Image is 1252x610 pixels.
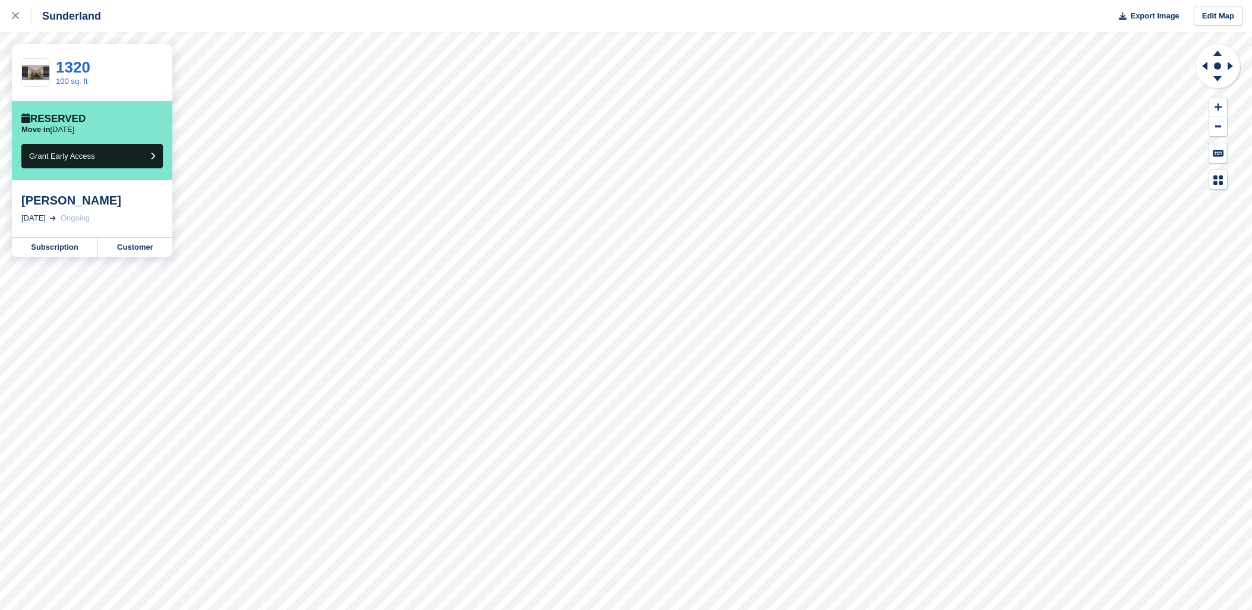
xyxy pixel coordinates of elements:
span: Export Image [1130,10,1179,22]
button: Zoom In [1209,98,1227,117]
button: Keyboard Shortcuts [1209,143,1227,163]
div: Reserved [21,113,86,125]
a: 1320 [56,58,90,76]
img: arrow-right-light-icn-cde0832a797a2874e46488d9cf13f60e5c3a73dbe684e267c42b8395dfbc2abf.svg [50,216,56,221]
button: Export Image [1112,7,1180,26]
button: Zoom Out [1209,117,1227,137]
a: Customer [98,238,172,257]
img: 100%20SQ.FT-2.jpg [22,65,49,80]
span: Grant Early Access [29,152,95,161]
a: Subscription [12,238,98,257]
div: Sunderland [31,9,101,23]
button: Map Legend [1209,170,1227,190]
div: Ongoing [61,212,90,224]
p: [DATE] [21,125,74,134]
button: Grant Early Access [21,144,163,168]
div: [DATE] [21,212,46,224]
a: Edit Map [1194,7,1242,26]
span: Move in [21,125,50,134]
a: 100 sq. ft [56,77,87,86]
div: [PERSON_NAME] [21,193,163,207]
